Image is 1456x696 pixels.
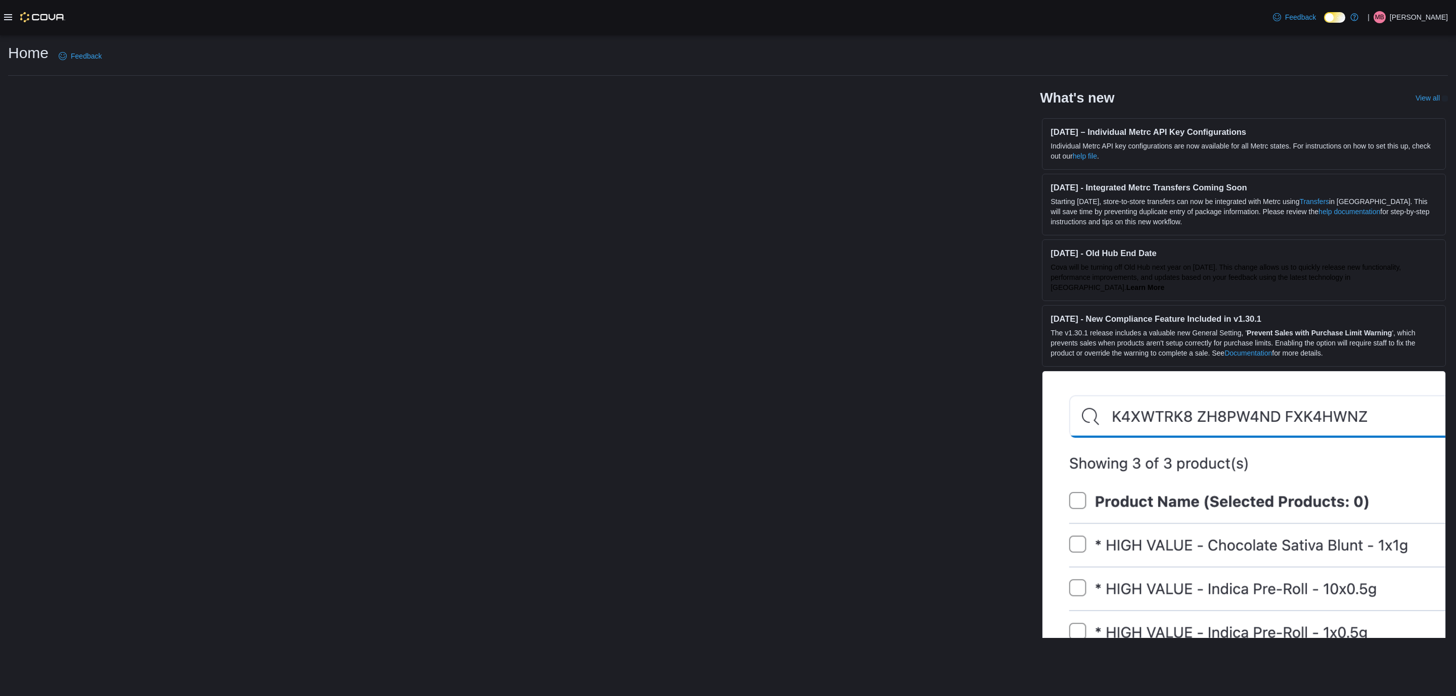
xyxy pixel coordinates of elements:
[1374,11,1386,23] div: Mike Beissel
[1051,328,1437,358] p: The v1.30.1 release includes a valuable new General Setting, ' ', which prevents sales when produ...
[1073,152,1097,160] a: help file
[55,46,106,66] a: Feedback
[1224,349,1272,357] a: Documentation
[1040,90,1114,106] h2: What's new
[1051,127,1437,137] h3: [DATE] – Individual Metrc API Key Configurations
[1051,248,1437,258] h3: [DATE] - Old Hub End Date
[1051,182,1437,192] h3: [DATE] - Integrated Metrc Transfers Coming Soon
[20,12,65,22] img: Cova
[1368,11,1370,23] p: |
[1375,11,1384,23] span: MB
[1324,12,1345,23] input: Dark Mode
[1126,283,1164,291] a: Learn More
[1285,12,1316,22] span: Feedback
[1247,329,1392,337] strong: Prevent Sales with Purchase Limit Warning
[71,51,102,61] span: Feedback
[1390,11,1448,23] p: [PERSON_NAME]
[1051,314,1437,324] h3: [DATE] - New Compliance Feature Included in v1.30.1
[1269,7,1320,27] a: Feedback
[1442,95,1448,102] svg: External link
[1318,208,1380,216] a: help documentation
[1416,94,1448,102] a: View allExternal link
[1299,197,1329,206] a: Transfers
[1051,196,1437,227] p: Starting [DATE], store-to-store transfers can now be integrated with Metrc using in [GEOGRAPHIC_D...
[1051,263,1401,291] span: Cova will be turning off Old Hub next year on [DATE]. This change allows us to quickly release ne...
[1051,141,1437,161] p: Individual Metrc API key configurations are now available for all Metrc states. For instructions ...
[8,43,49,63] h1: Home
